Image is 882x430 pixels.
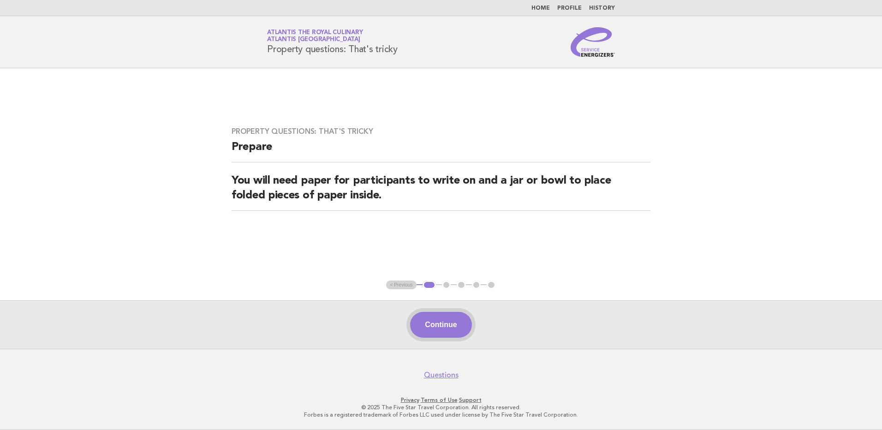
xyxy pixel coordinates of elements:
[267,30,398,54] h1: Property questions: That's tricky
[159,396,723,404] p: · ·
[531,6,550,11] a: Home
[159,404,723,411] p: © 2025 The Five Star Travel Corporation. All rights reserved.
[232,173,650,211] h2: You will need paper for participants to write on and a jar or bowl to place folded pieces of pape...
[232,140,650,162] h2: Prepare
[267,37,360,43] span: Atlantis [GEOGRAPHIC_DATA]
[421,397,458,403] a: Terms of Use
[401,397,419,403] a: Privacy
[589,6,615,11] a: History
[423,281,436,290] button: 1
[557,6,582,11] a: Profile
[424,370,459,380] a: Questions
[159,411,723,418] p: Forbes is a registered trademark of Forbes LLC used under license by The Five Star Travel Corpora...
[267,30,363,42] a: Atlantis the Royal CulinaryAtlantis [GEOGRAPHIC_DATA]
[232,127,650,136] h3: Property questions: That's tricky
[459,397,482,403] a: Support
[410,312,471,338] button: Continue
[571,27,615,57] img: Service Energizers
